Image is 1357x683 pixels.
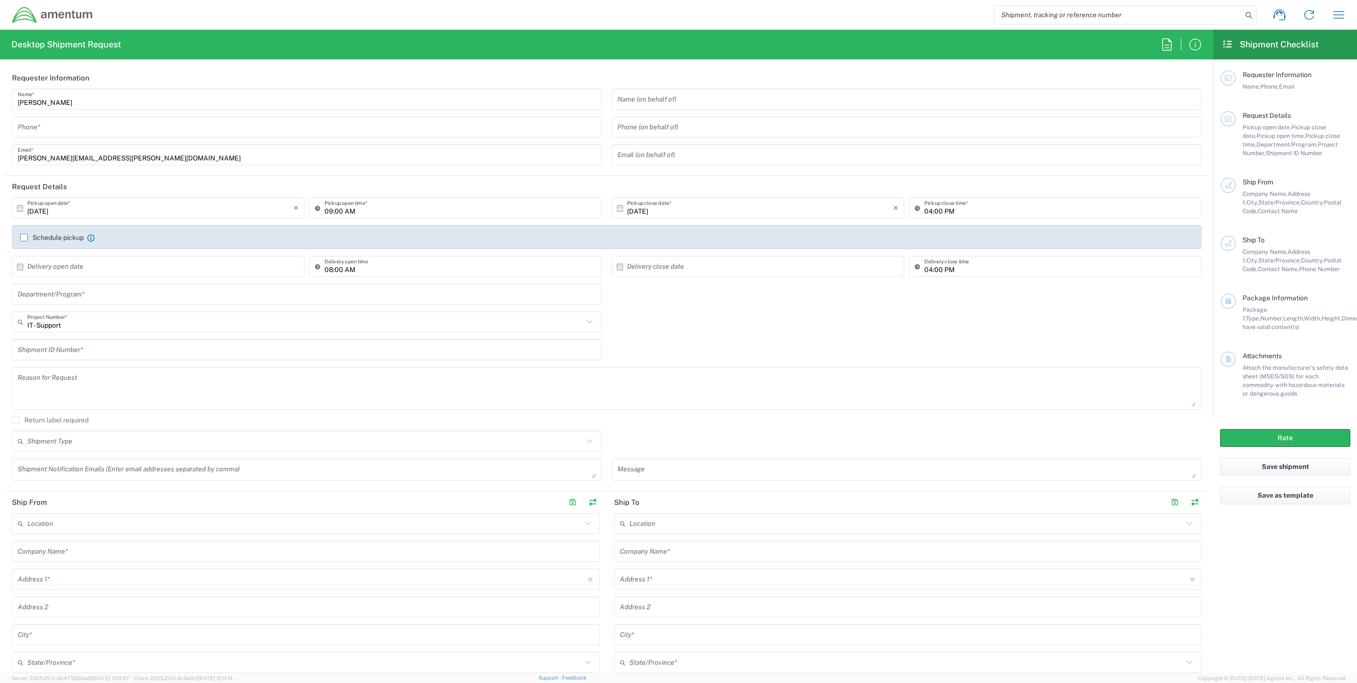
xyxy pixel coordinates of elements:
i: × [893,200,898,216]
span: Copyright © [DATE]-[DATE] Agistix Inc., All Rights Reserved [1198,674,1346,683]
span: Length, [1283,315,1304,322]
button: Rate [1220,429,1350,447]
h2: Desktop Shipment Request [11,39,121,50]
span: Contact Name [1258,207,1298,215]
h2: Ship From [12,498,47,507]
span: State/Province, [1258,199,1301,206]
span: Contact Name, [1258,265,1299,273]
span: Package 1: [1243,306,1267,322]
span: [DATE] 11:13:37 [93,675,129,681]
span: Company Name, [1243,248,1288,255]
span: Number, [1260,315,1283,322]
h2: Requester Information [12,73,90,83]
img: dyncorp [11,6,93,24]
span: Attachments [1243,352,1282,360]
h2: Request Details [12,182,67,192]
h2: Shipment Checklist [1222,39,1319,50]
span: City, [1246,199,1258,206]
input: Shipment, tracking or reference number [994,6,1242,24]
span: Name, [1243,83,1260,90]
a: Feedback [562,675,586,681]
span: Requester Information [1243,71,1312,79]
span: Attach the manufacturer’s safety data sheet (MSDS/SDS) for each commodity with hazardous material... [1243,364,1348,397]
span: [DATE] 12:11:14 [198,675,233,681]
label: Schedule pickup [20,234,84,241]
span: Company Name, [1243,190,1288,197]
i: × [293,200,299,216]
span: Server: 2025.20.0-db47332bad5 [11,675,129,681]
span: Department/Program, [1256,141,1318,148]
span: Email [1279,83,1295,90]
span: Package Information [1243,294,1308,302]
span: Country, [1301,257,1324,264]
h2: Ship To [614,498,639,507]
span: Height, [1322,315,1342,322]
label: Return label required [12,416,89,424]
a: Support [538,675,562,681]
span: City, [1246,257,1258,264]
button: Save shipment [1220,458,1350,476]
span: Ship From [1243,178,1273,186]
span: Pickup open time, [1256,132,1305,139]
span: Type, [1246,315,1260,322]
span: Country, [1301,199,1324,206]
span: Pickup open date, [1243,124,1291,131]
span: Shipment ID Number [1266,149,1323,157]
span: Client: 2025.20.0-8c6e0cf [134,675,233,681]
span: Ship To [1243,236,1265,244]
span: State/Province, [1258,257,1301,264]
button: Save as template [1220,487,1350,504]
span: Width, [1304,315,1322,322]
span: Phone Number [1299,265,1340,273]
span: Request Details [1243,112,1291,119]
span: Phone, [1260,83,1279,90]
